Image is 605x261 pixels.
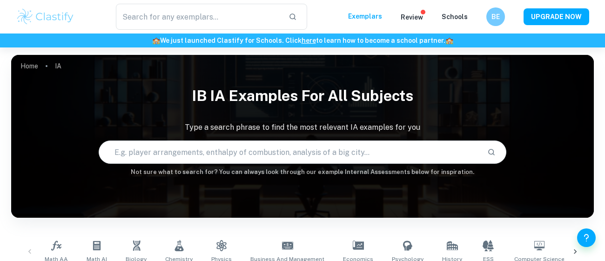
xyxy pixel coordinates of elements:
[99,139,480,165] input: E.g. player arrangements, enthalpy of combustion, analysis of a big city...
[152,37,160,44] span: 🏫
[442,13,468,20] a: Schools
[116,4,281,30] input: Search for any exemplars...
[486,7,505,26] button: BE
[55,61,61,71] p: IA
[11,122,594,133] p: Type a search phrase to find the most relevant IA examples for you
[302,37,316,44] a: here
[401,12,423,22] p: Review
[11,81,594,111] h1: IB IA examples for all subjects
[11,167,594,177] h6: Not sure what to search for? You can always look through our example Internal Assessments below f...
[491,12,501,22] h6: BE
[577,228,596,247] button: Help and Feedback
[348,11,382,21] p: Exemplars
[445,37,453,44] span: 🏫
[524,8,589,25] button: UPGRADE NOW
[2,35,603,46] h6: We just launched Clastify for Schools. Click to learn how to become a school partner.
[484,144,499,160] button: Search
[20,60,38,73] a: Home
[16,7,75,26] img: Clastify logo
